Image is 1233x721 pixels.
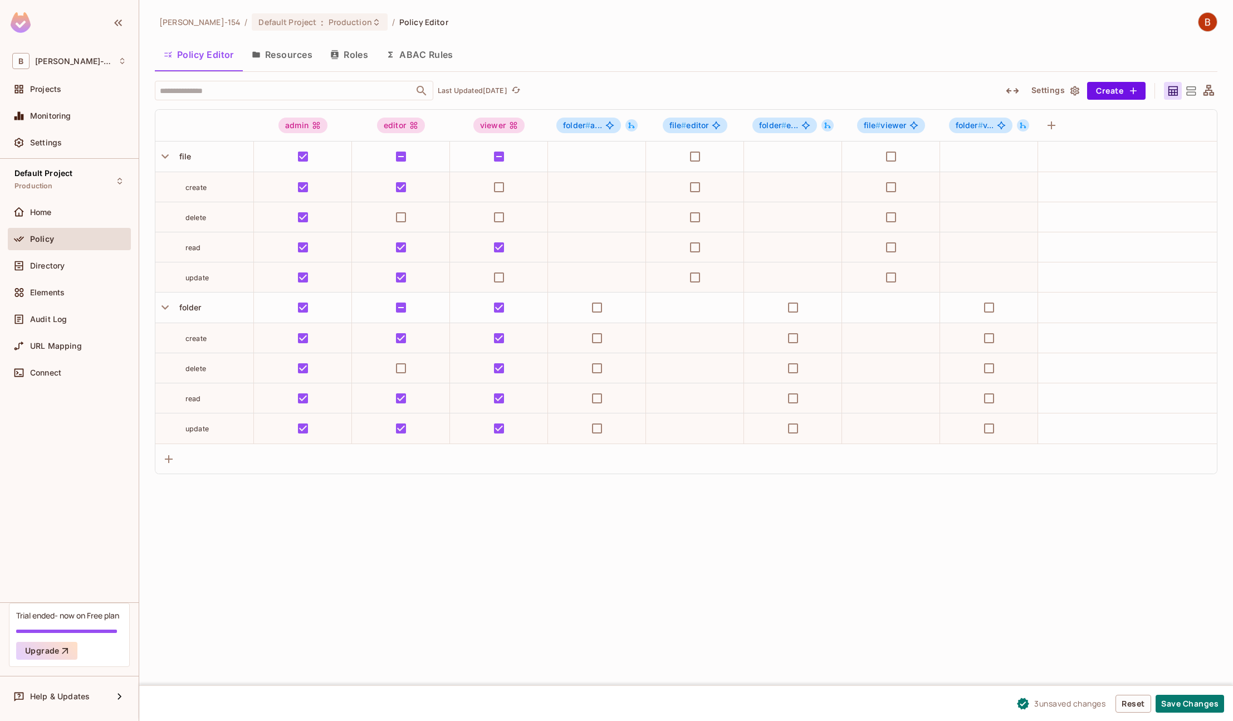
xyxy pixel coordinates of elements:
[321,41,377,69] button: Roles
[185,243,201,252] span: read
[669,120,687,130] span: file
[30,85,61,94] span: Projects
[875,120,880,130] span: #
[864,120,881,130] span: file
[377,41,462,69] button: ABAC Rules
[759,120,786,130] span: folder
[278,118,327,133] div: admin
[14,182,53,191] span: Production
[185,364,206,373] span: delete
[35,57,112,66] span: Workspace: Bob-154
[752,118,817,133] span: folder#editor
[185,213,206,222] span: delete
[399,17,448,27] span: Policy Editor
[159,17,240,27] span: the active workspace
[329,17,372,27] span: Production
[864,121,907,130] span: viewer
[681,120,686,130] span: #
[1156,695,1224,713] button: Save Changes
[243,41,321,69] button: Resources
[669,121,709,130] span: editor
[563,120,590,130] span: folder
[473,118,525,133] div: viewer
[16,610,119,621] div: Trial ended- now on Free plan
[175,303,202,312] span: folder
[556,118,621,133] span: folder#admin
[30,235,54,243] span: Policy
[511,85,521,96] span: refresh
[781,120,786,130] span: #
[507,84,523,98] span: Refresh is not available in edit mode.
[949,118,1013,133] span: folder#viewer
[185,425,209,433] span: update
[1198,13,1217,31] img: Bob
[510,84,523,98] button: refresh
[185,334,207,343] span: create
[438,86,507,95] p: Last Updated [DATE]
[12,53,30,69] span: B
[175,152,192,161] span: file
[185,183,207,192] span: create
[392,17,395,27] li: /
[956,121,994,130] span: v...
[563,121,602,130] span: a...
[30,342,82,350] span: URL Mapping
[956,120,983,130] span: folder
[759,121,798,130] span: e...
[30,692,90,701] span: Help & Updates
[320,18,324,27] span: :
[414,83,429,99] button: Open
[30,315,67,324] span: Audit Log
[1087,82,1146,100] button: Create
[185,394,201,403] span: read
[1115,695,1151,713] button: Reset
[30,368,61,377] span: Connect
[377,118,425,133] div: editor
[30,138,62,147] span: Settings
[1027,82,1083,100] button: Settings
[11,12,31,33] img: SReyMgAAAABJRU5ErkJggg==
[30,111,71,120] span: Monitoring
[1034,698,1105,709] span: 3 unsaved change s
[14,169,72,178] span: Default Project
[155,41,243,69] button: Policy Editor
[585,120,590,130] span: #
[30,261,65,270] span: Directory
[30,288,65,297] span: Elements
[185,274,209,282] span: update
[244,17,247,27] li: /
[978,120,983,130] span: #
[16,642,77,660] button: Upgrade
[30,208,52,217] span: Home
[258,17,316,27] span: Default Project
